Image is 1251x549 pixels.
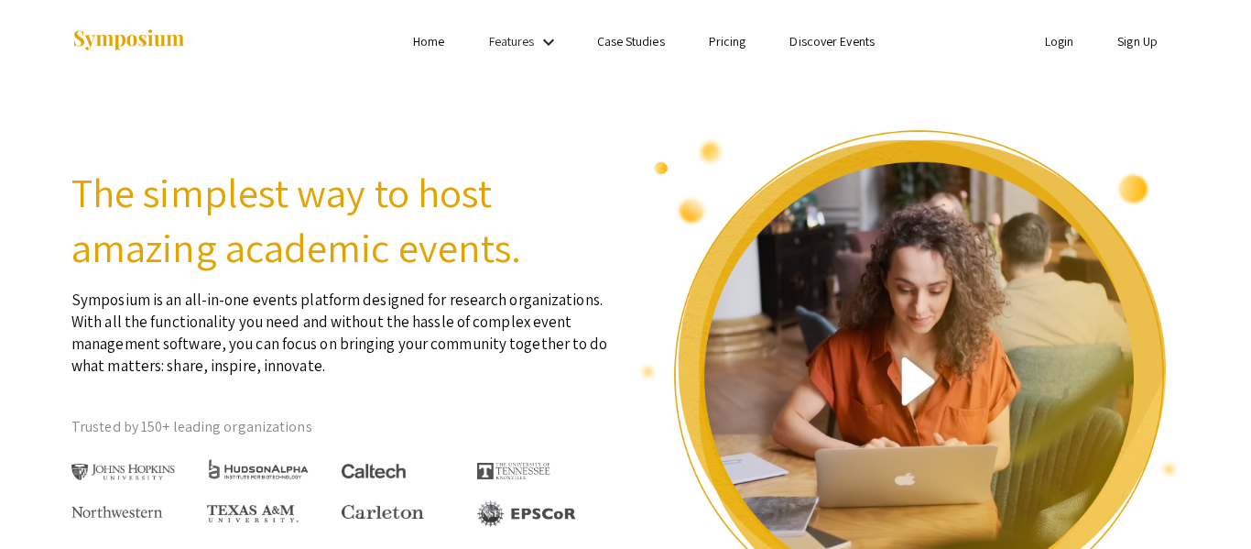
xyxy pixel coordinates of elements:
img: Symposium by ForagerOne [71,28,186,53]
img: Carleton [342,505,424,520]
img: Texas A&M University [207,505,299,523]
a: Discover Events [789,33,875,49]
img: The University of Tennessee [477,463,550,479]
img: Johns Hopkins University [71,464,175,481]
img: HudsonAlpha [207,458,310,479]
img: Northwestern [71,506,163,517]
mat-icon: Expand Features list [538,31,560,53]
a: Pricing [709,33,746,49]
a: Case Studies [597,33,665,49]
h2: The simplest way to host amazing academic events. [71,165,612,275]
p: Symposium is an all-in-one events platform designed for research organizations. With all the func... [71,275,612,377]
p: Trusted by 150+ leading organizations [71,413,612,441]
a: Sign Up [1117,33,1158,49]
a: Features [489,33,535,49]
img: EPSCOR [477,500,578,527]
a: Login [1045,33,1074,49]
a: Home [413,33,444,49]
img: Caltech [342,464,406,479]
